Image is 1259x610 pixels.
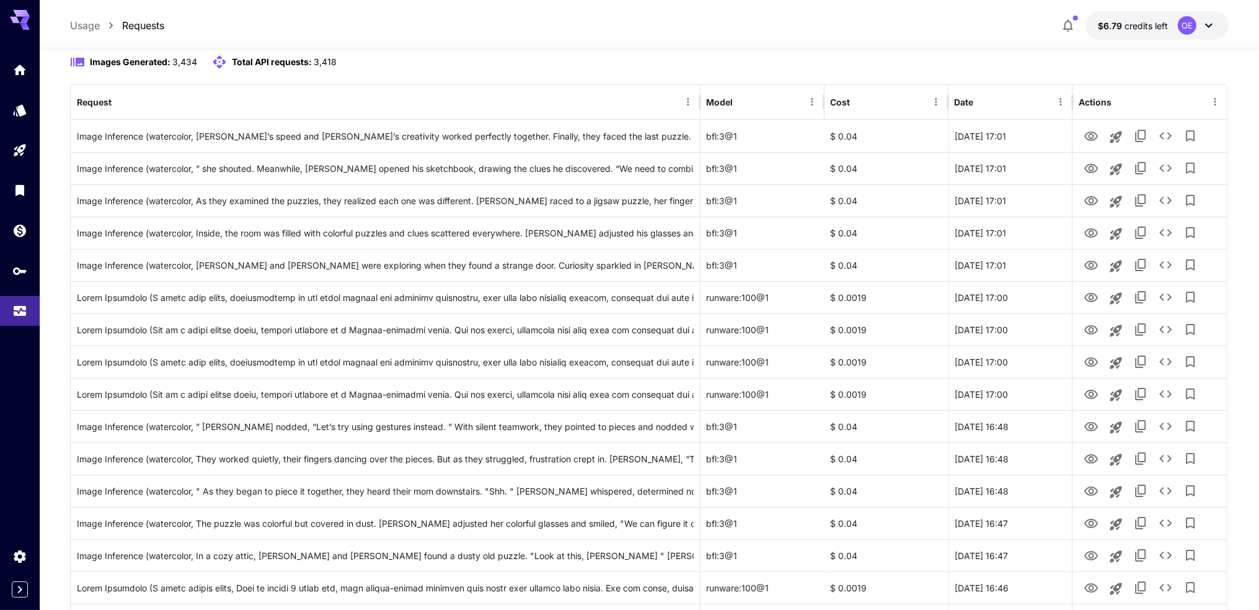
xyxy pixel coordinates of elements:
div: bfl:3@1 [700,249,824,281]
button: View Image [1079,349,1103,374]
div: Usage [12,303,27,319]
div: 21 Aug, 2025 17:00 [948,281,1072,313]
div: $ 0.04 [824,184,948,217]
div: $ 0.0019 [824,313,948,346]
button: Launch in playground [1103,125,1128,150]
div: bfl:3@1 [700,507,824,539]
div: 21 Aug, 2025 16:47 [948,507,1072,539]
a: Usage [70,18,100,33]
div: Click to copy prompt [77,120,693,152]
button: View Image [1079,381,1103,406]
button: Copy TaskUUID [1128,188,1153,213]
div: runware:100@1 [700,346,824,378]
button: Launch in playground [1103,157,1128,182]
div: $ 0.04 [824,410,948,442]
button: Menu [1206,93,1224,110]
div: 21 Aug, 2025 17:01 [948,184,1072,217]
div: Click to copy prompt [77,572,693,604]
button: See details [1153,543,1178,568]
div: Date [955,97,974,107]
div: $ 0.04 [824,217,948,249]
button: Sort [735,93,752,110]
div: 21 Aug, 2025 16:48 [948,442,1072,475]
button: Menu [927,93,945,110]
button: View Image [1079,542,1103,568]
button: Add to library [1178,317,1203,342]
div: $ 0.04 [824,442,948,475]
div: 21 Aug, 2025 17:01 [948,120,1072,152]
button: Add to library [1178,511,1203,536]
div: $ 0.04 [824,507,948,539]
button: See details [1153,414,1178,439]
button: Add to library [1178,188,1203,213]
div: Click to copy prompt [77,217,693,249]
div: Actions [1079,97,1111,107]
button: See details [1153,317,1178,342]
div: Click to copy prompt [77,475,693,507]
button: Copy TaskUUID [1128,414,1153,439]
nav: breadcrumb [70,18,164,33]
div: 21 Aug, 2025 17:01 [948,217,1072,249]
button: Expand sidebar [12,581,28,598]
div: Click to copy prompt [77,540,693,572]
button: View Image [1079,478,1103,503]
button: Copy TaskUUID [1128,123,1153,148]
button: See details [1153,156,1178,181]
span: 3,418 [314,56,337,67]
p: Requests [122,18,164,33]
div: runware:100@1 [700,572,824,604]
div: $ 0.0019 [824,346,948,378]
div: 21 Aug, 2025 16:48 [948,410,1072,442]
div: Model [707,97,733,107]
div: Library [12,182,27,198]
button: Add to library [1178,446,1203,471]
button: Launch in playground [1103,254,1128,279]
button: View Image [1079,575,1103,600]
button: Launch in playground [1103,415,1128,440]
button: See details [1153,349,1178,374]
div: Click to copy prompt [77,314,693,346]
div: Models [12,102,27,118]
div: bfl:3@1 [700,152,824,184]
div: $ 0.04 [824,475,948,507]
div: 21 Aug, 2025 16:46 [948,572,1072,604]
button: See details [1153,511,1178,536]
div: Click to copy prompt [77,153,693,184]
div: bfl:3@1 [700,475,824,507]
button: View Image [1079,252,1103,277]
button: Copy TaskUUID [1128,156,1153,181]
div: $ 0.0019 [824,572,948,604]
button: Launch in playground [1103,222,1128,246]
button: Launch in playground [1103,189,1128,214]
button: Add to library [1178,414,1203,439]
button: Menu [1052,93,1069,110]
button: See details [1153,575,1178,600]
div: 21 Aug, 2025 17:01 [948,152,1072,184]
div: Click to copy prompt [77,379,693,410]
button: View Image [1079,155,1103,181]
button: Sort [975,93,992,110]
button: Launch in playground [1103,383,1128,408]
button: See details [1153,285,1178,310]
div: bfl:3@1 [700,184,824,217]
button: See details [1153,188,1178,213]
div: bfl:3@1 [700,410,824,442]
button: View Image [1079,510,1103,536]
button: Add to library [1178,253,1203,277]
div: runware:100@1 [700,313,824,346]
div: 21 Aug, 2025 16:48 [948,475,1072,507]
div: bfl:3@1 [700,442,824,475]
span: Images Generated: [90,56,170,67]
button: See details [1153,220,1178,245]
div: 21 Aug, 2025 17:00 [948,378,1072,410]
button: Copy TaskUUID [1128,285,1153,310]
span: $6.79 [1098,20,1124,31]
div: Click to copy prompt [77,249,693,281]
div: Click to copy prompt [77,411,693,442]
button: Add to library [1178,575,1203,600]
button: Launch in playground [1103,351,1128,375]
button: Menu [679,93,697,110]
div: Click to copy prompt [77,443,693,475]
div: Click to copy prompt [77,185,693,217]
